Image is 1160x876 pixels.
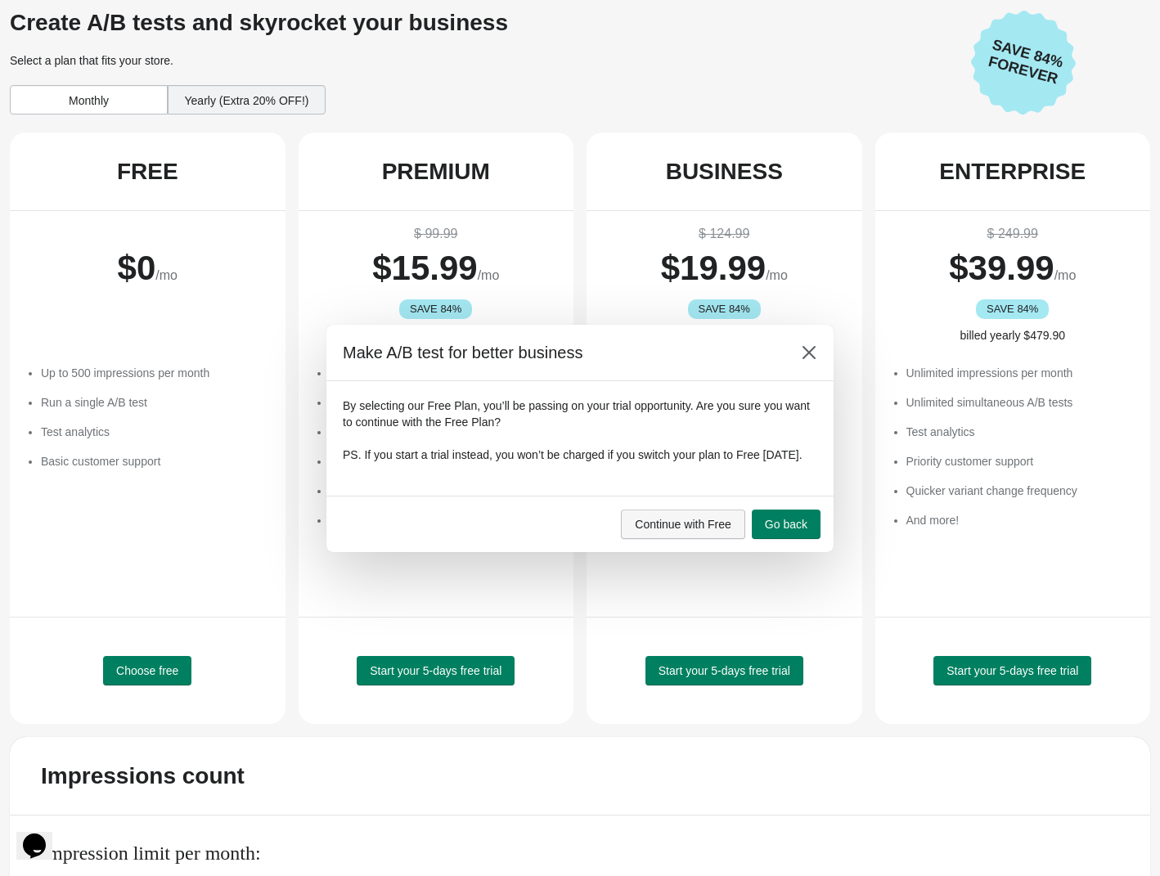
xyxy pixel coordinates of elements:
iframe: chat widget [16,811,69,860]
p: By selecting our Free Plan, you’ll be passing on your trial opportunity. Are you sure you want to... [343,398,817,430]
span: Go back [765,518,807,531]
h2: Make A/B test for better business [343,341,778,364]
button: Continue with Free [621,510,745,539]
span: Continue with Free [635,518,731,531]
p: PS. If you start a trial instead, you won’t be charged if you switch your plan to Free [DATE]. [343,447,817,463]
button: Go back [752,510,821,539]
